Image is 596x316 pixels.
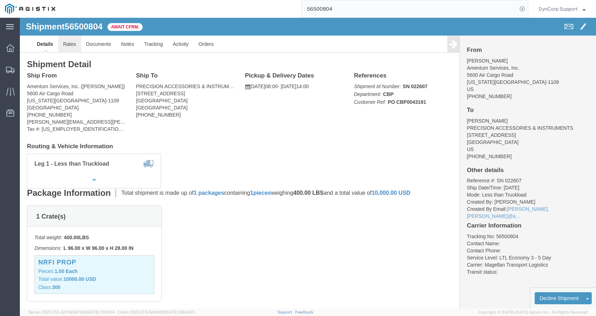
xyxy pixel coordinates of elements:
button: DynCorp Support [538,5,586,13]
span: [DATE] 08:44:20 [165,310,195,314]
span: Client: 2025.17.0-5dd568f [118,310,195,314]
iframe: FS Legacy Container [20,18,596,309]
input: Search for shipment number, reference number [302,0,517,17]
a: Support [277,310,295,314]
span: Copyright © [DATE]-[DATE] Agistix Inc., All Rights Reserved [478,309,587,315]
span: DynCorp Support [539,5,578,13]
span: Server: 2025.17.0-327f6347098 [28,310,115,314]
img: logo [5,4,55,14]
a: Feedback [295,310,313,314]
span: [DATE] 11:04:24 [87,310,115,314]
